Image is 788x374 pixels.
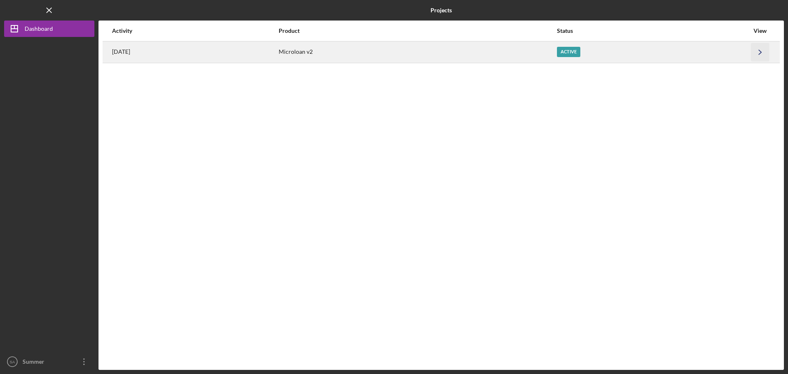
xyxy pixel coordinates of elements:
[431,7,452,14] b: Projects
[10,360,15,364] text: SA
[112,48,130,55] time: 2025-09-26 18:41
[25,21,53,39] div: Dashboard
[112,28,278,34] div: Activity
[279,42,556,62] div: Microloan v2
[750,28,770,34] div: View
[4,21,94,37] button: Dashboard
[557,47,580,57] div: Active
[4,353,94,370] button: SASummer [PERSON_NAME]
[557,28,749,34] div: Status
[279,28,556,34] div: Product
